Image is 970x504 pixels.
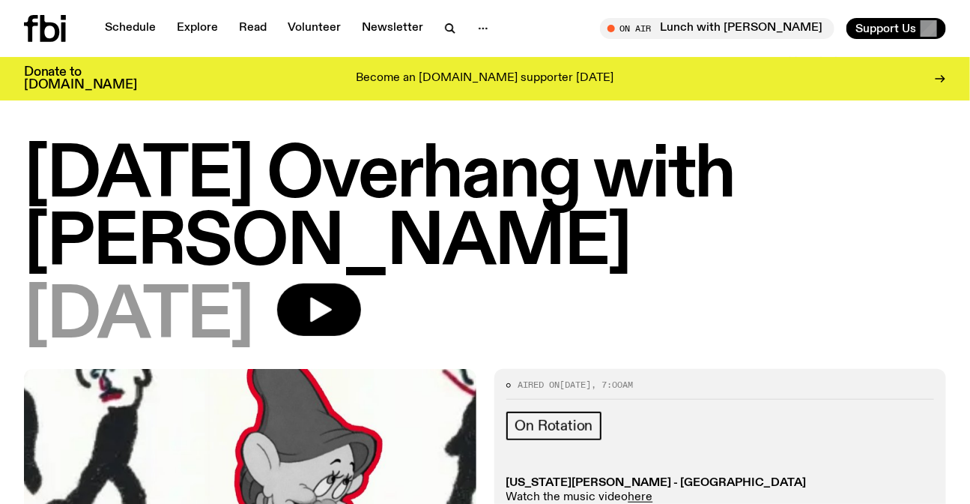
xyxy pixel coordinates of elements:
[24,66,137,91] h3: Donate to [DOMAIN_NAME]
[168,18,227,39] a: Explore
[24,283,253,351] span: [DATE]
[353,18,432,39] a: Newsletter
[518,379,560,391] span: Aired on
[846,18,946,39] button: Support Us
[506,477,807,489] strong: [US_STATE][PERSON_NAME] - [GEOGRAPHIC_DATA]
[560,379,592,391] span: [DATE]
[230,18,276,39] a: Read
[96,18,165,39] a: Schedule
[357,72,614,85] p: Become an [DOMAIN_NAME] supporter [DATE]
[279,18,350,39] a: Volunteer
[592,379,634,391] span: , 7:00am
[506,412,602,440] a: On Rotation
[600,18,834,39] button: On AirLunch with [PERSON_NAME]
[24,142,946,277] h1: [DATE] Overhang with [PERSON_NAME]
[515,418,593,434] span: On Rotation
[628,491,653,503] a: here
[855,22,916,35] span: Support Us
